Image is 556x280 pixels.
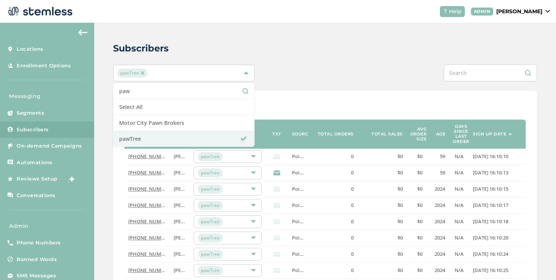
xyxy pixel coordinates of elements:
label: $0 [361,170,403,176]
input: Search [119,87,248,95]
label: N/A [453,153,465,160]
span: Help [449,8,462,16]
span: Enrollment Options [17,62,71,70]
span: Point of Sale [292,169,321,176]
label: 2025-04-28 16:10:20 [473,235,522,241]
span: 2024 [435,250,445,257]
label: $0 [361,235,403,241]
img: icon-help-white-03924b79.svg [443,9,447,14]
span: pawTree [198,152,223,161]
a: [PHONE_NUMBER] [128,169,172,176]
span: $0 [417,234,422,241]
span: $0 [417,153,422,160]
img: icon-close-accent-8a337256.svg [141,71,144,75]
span: $0 [398,234,403,241]
a: [PHONE_NUMBER] [128,153,172,160]
label: N/A [453,218,465,225]
span: 59 [440,169,445,176]
span: $0 [417,185,422,192]
label: 2024 [430,267,445,274]
span: 0 [351,267,354,274]
label: $0 [410,235,423,241]
label: $0 [410,267,423,274]
label: Rita Richards [174,267,186,274]
label: Age [436,132,446,137]
span: [PERSON_NAME] [174,169,212,176]
label: $0 [410,170,423,176]
a: [PHONE_NUMBER] [128,267,172,274]
label: (985) 269-3214 [128,170,166,176]
label: Nancy and Jeff Lewis [174,186,186,192]
span: N/A [455,185,464,192]
label: Joan Kelly [174,202,186,208]
span: [DATE] 16:10:24 [473,250,508,257]
span: [DATE] 16:10:15 [473,185,508,192]
span: $0 [417,250,422,257]
label: $0 [361,267,403,274]
label: Point of Sale [292,202,304,208]
span: 0 [351,234,354,241]
span: $0 [417,267,422,274]
span: $0 [417,169,422,176]
label: (806) 570-9527 [128,267,166,274]
span: Subscribers [17,126,49,134]
label: $0 [410,186,423,192]
span: Banned Words [17,256,57,263]
span: $0 [417,202,422,208]
span: $0 [398,185,403,192]
span: 0 [351,250,354,257]
span: SMS Messages [17,272,56,280]
span: 2024 [435,267,445,274]
div: Chat Widget [518,244,556,280]
span: pawTree [198,233,223,243]
span: Conversations [17,192,56,199]
span: $0 [398,202,403,208]
span: $0 [398,250,403,257]
label: Point of Sale [292,235,304,241]
span: pawTree [198,266,223,275]
a: [PHONE_NUMBER] [128,234,172,241]
span: N/A [455,169,464,176]
label: Point of Sale [292,267,304,274]
label: 2024 [430,186,445,192]
label: 2025-04-28 16:10:18 [473,218,522,225]
span: N/A [455,202,464,208]
span: Automations [17,159,53,166]
span: 2024 [435,185,445,192]
label: Days since last order [453,124,469,144]
span: N/A [455,250,464,257]
span: $0 [398,153,403,160]
label: Total orders [318,132,354,137]
label: $0 [361,218,403,225]
span: $0 [398,169,403,176]
label: Point of Sale [292,218,304,225]
label: $0 [361,202,403,208]
a: [PHONE_NUMBER] [128,250,172,257]
label: 0 [312,251,354,257]
label: 2024 [430,251,445,257]
label: N/A [453,251,465,257]
span: [PERSON_NAME] and [PERSON_NAME] [174,250,262,257]
span: 2024 [435,218,445,225]
div: ADMIN [471,8,494,16]
label: (570) 955-6415 [128,153,166,160]
label: Charlene Sibley [174,170,186,176]
span: N/A [455,267,464,274]
label: Point of Sale [292,186,304,192]
a: [PHONE_NUMBER] [128,185,172,192]
label: 2025-04-28 16:10:10 [473,153,522,160]
span: pawTree [117,68,148,78]
label: N/A [453,170,465,176]
label: (240) 422-4209 [128,202,166,208]
span: [DATE] 16:10:18 [473,218,508,225]
li: Motor City Pawn Brokers [113,115,254,131]
span: 2024 [435,234,445,241]
label: $0 [410,202,423,208]
span: pawTree [198,185,223,194]
span: Point of Sale [292,250,321,257]
label: Avg order size [410,127,427,142]
span: Locations [17,45,43,53]
label: 2025-04-28 16:10:13 [473,170,522,176]
label: 2024 [430,202,445,208]
span: [DATE] 16:10:17 [473,202,508,208]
